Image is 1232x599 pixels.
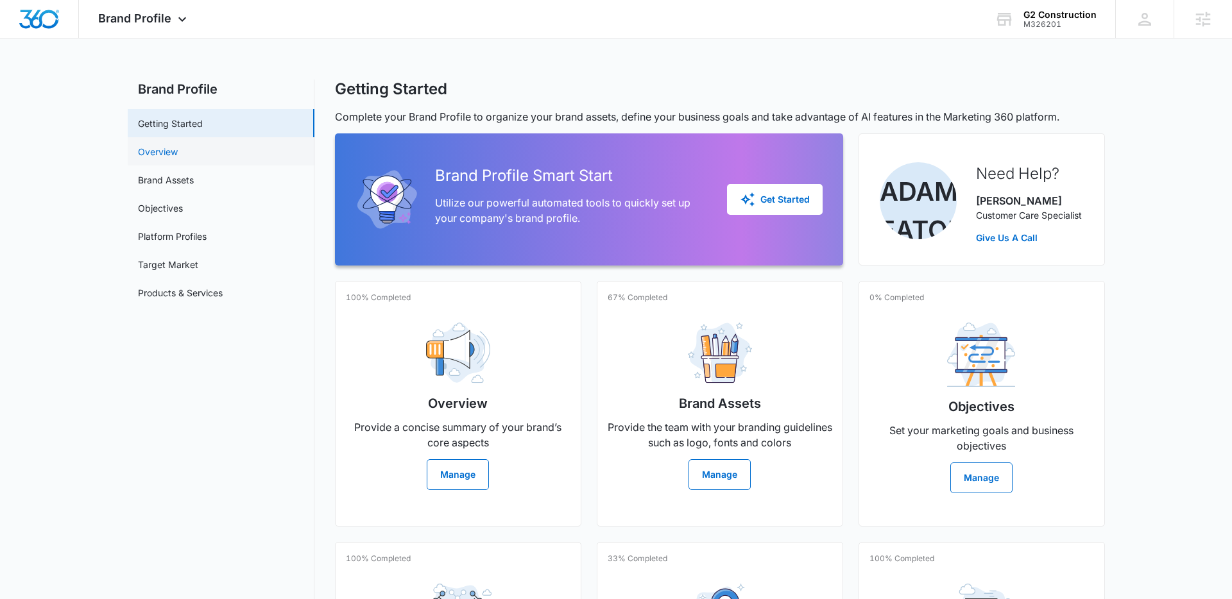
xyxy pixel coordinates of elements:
button: Manage [689,459,751,490]
a: 100% CompletedOverviewProvide a concise summary of your brand’s core aspectsManage [335,281,581,527]
p: 100% Completed [869,553,934,564]
span: Brand Profile [98,12,171,25]
p: Customer Care Specialist [976,208,1082,222]
p: Set your marketing goals and business objectives [869,423,1094,453]
button: Get Started [727,184,823,215]
p: 67% Completed [608,292,667,303]
a: Target Market [138,258,198,271]
a: 0% CompletedObjectivesSet your marketing goals and business objectivesManage [859,281,1105,527]
a: Brand Assets [138,173,194,187]
p: [PERSON_NAME] [976,193,1082,208]
h2: Objectives [948,397,1014,416]
h2: Brand Assets [679,394,761,413]
p: 0% Completed [869,292,924,303]
p: 100% Completed [346,553,411,564]
p: Utilize our powerful automated tools to quickly set up your company's brand profile. [435,195,706,226]
div: Get Started [740,192,810,207]
h2: Need Help? [976,162,1082,185]
p: Provide a concise summary of your brand’s core aspects [346,419,570,450]
h2: Brand Profile Smart Start [435,164,706,187]
p: 100% Completed [346,292,411,303]
h2: Brand Profile [128,80,314,99]
button: Manage [950,462,1013,493]
a: Objectives [138,201,183,215]
a: Getting Started [138,117,203,130]
a: 67% CompletedBrand AssetsProvide the team with your branding guidelines such as logo, fonts and c... [597,281,843,527]
a: Platform Profiles [138,230,207,243]
button: Manage [427,459,489,490]
div: account id [1023,20,1097,29]
div: account name [1023,10,1097,20]
h1: Getting Started [335,80,447,99]
img: Adam Eaton [880,162,957,239]
h2: Overview [428,394,488,413]
a: Products & Services [138,286,223,299]
p: Provide the team with your branding guidelines such as logo, fonts and colors [608,419,832,450]
a: Overview [138,145,178,158]
p: Complete your Brand Profile to organize your brand assets, define your business goals and take ad... [335,109,1105,124]
p: 33% Completed [608,553,667,564]
a: Give Us A Call [976,231,1082,244]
